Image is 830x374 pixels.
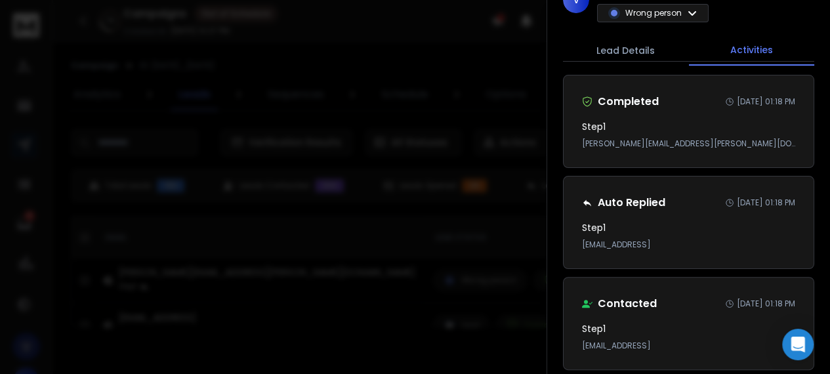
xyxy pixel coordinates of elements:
[625,8,682,18] p: Wrong person
[582,322,606,335] h3: Step 1
[737,96,795,107] p: [DATE] 01:18 PM
[582,296,657,312] div: Contacted
[782,329,814,360] div: Open Intercom Messenger
[689,35,815,66] button: Activities
[582,341,795,351] p: [EMAIL_ADDRESS]
[563,36,689,65] button: Lead Details
[582,120,606,133] h3: Step 1
[582,138,795,149] p: [PERSON_NAME][EMAIL_ADDRESS][PERSON_NAME][DOMAIN_NAME]
[582,94,659,110] div: Completed
[737,299,795,309] p: [DATE] 01:18 PM
[582,221,606,234] h3: Step 1
[582,239,795,250] p: [EMAIL_ADDRESS]
[737,197,795,208] p: [DATE] 01:18 PM
[582,195,665,211] div: Auto Replied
